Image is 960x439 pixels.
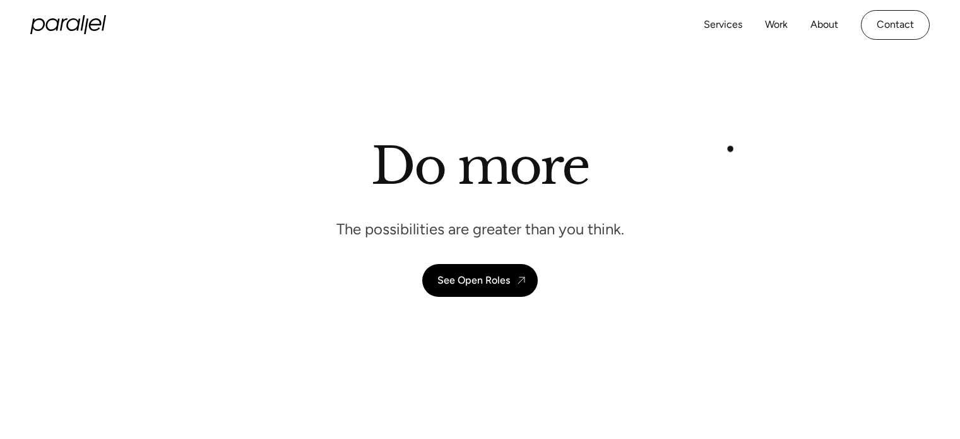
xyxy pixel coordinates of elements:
p: The possibilities are greater than you think. [336,219,624,239]
a: About [810,16,838,34]
a: Work [765,16,788,34]
a: Contact [861,10,930,40]
h1: Do more [371,136,589,196]
a: See Open Roles [422,264,538,297]
div: See Open Roles [437,274,510,286]
a: home [30,15,106,34]
a: Services [704,16,742,34]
